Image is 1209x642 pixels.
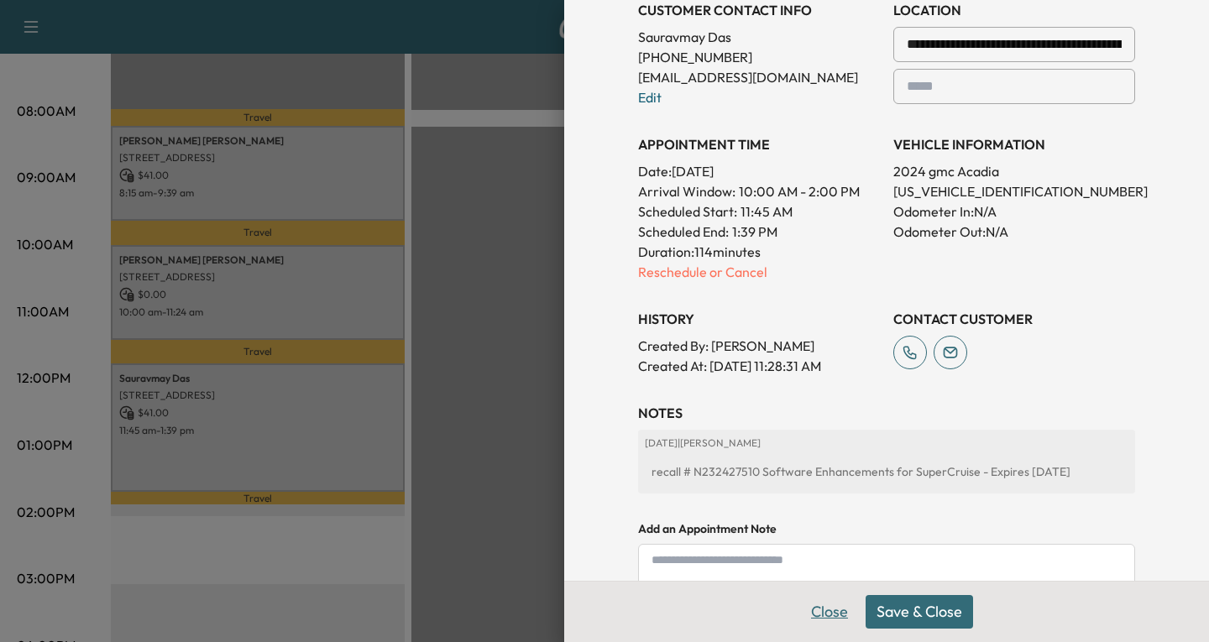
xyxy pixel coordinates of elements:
[741,201,793,222] p: 11:45 AM
[638,222,729,242] p: Scheduled End:
[638,27,880,47] p: Sauravmay Das
[638,262,880,282] p: Reschedule or Cancel
[638,242,880,262] p: Duration: 114 minutes
[638,67,880,87] p: [EMAIL_ADDRESS][DOMAIN_NAME]
[866,595,973,629] button: Save & Close
[645,457,1128,487] div: recall # N232427510 Software Enhancements for SuperCruise - Expires [DATE]
[893,222,1135,242] p: Odometer Out: N/A
[645,436,1128,450] p: [DATE] | [PERSON_NAME]
[800,595,859,629] button: Close
[638,520,1135,537] h4: Add an Appointment Note
[638,161,880,181] p: Date: [DATE]
[732,222,777,242] p: 1:39 PM
[638,134,880,154] h3: APPOINTMENT TIME
[893,134,1135,154] h3: VEHICLE INFORMATION
[638,309,880,329] h3: History
[739,181,860,201] span: 10:00 AM - 2:00 PM
[638,201,737,222] p: Scheduled Start:
[893,161,1135,181] p: 2024 gmc Acadia
[893,309,1135,329] h3: CONTACT CUSTOMER
[638,181,880,201] p: Arrival Window:
[638,89,662,106] a: Edit
[893,201,1135,222] p: Odometer In: N/A
[893,181,1135,201] p: [US_VEHICLE_IDENTIFICATION_NUMBER]
[638,356,880,376] p: Created At : [DATE] 11:28:31 AM
[638,336,880,356] p: Created By : [PERSON_NAME]
[638,47,880,67] p: [PHONE_NUMBER]
[638,403,1135,423] h3: NOTES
